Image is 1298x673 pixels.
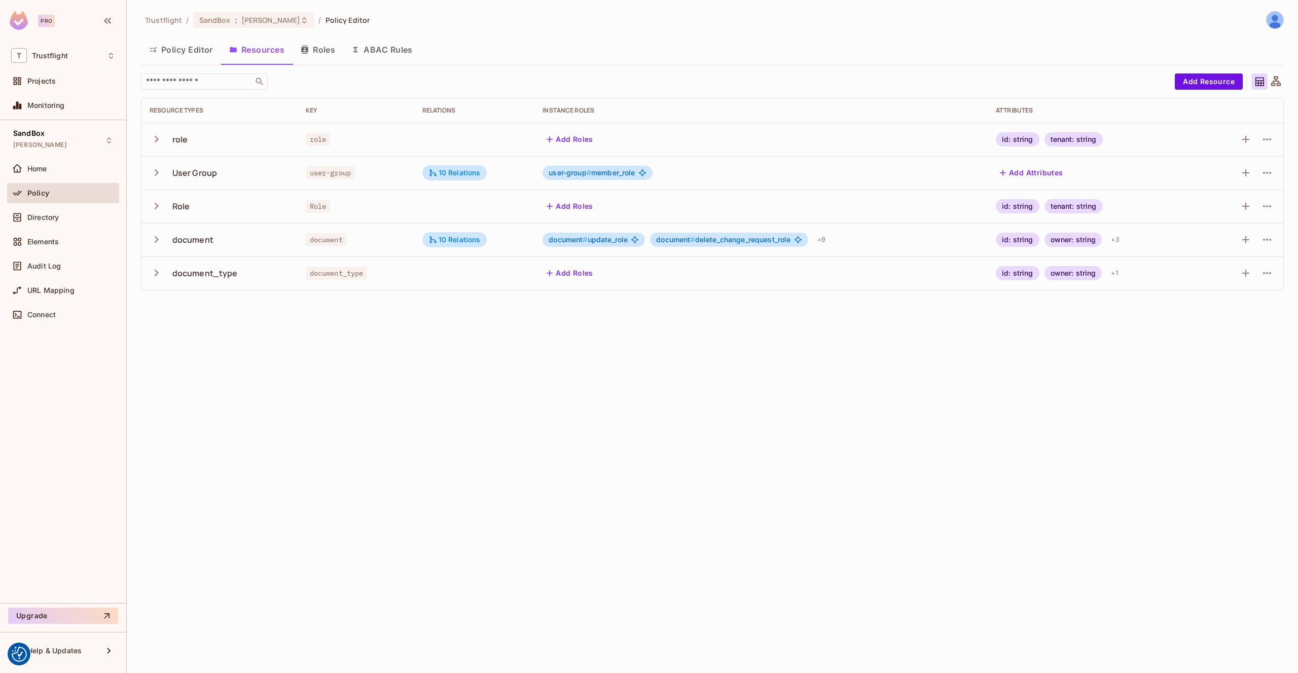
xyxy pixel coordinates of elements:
div: + 3 [1107,232,1123,248]
div: 10 Relations [428,235,481,244]
div: tenant: string [1044,199,1103,213]
span: # [690,235,695,244]
div: Key [306,106,406,115]
div: document_type [172,268,238,279]
span: [PERSON_NAME] [13,141,67,149]
button: Policy Editor [141,37,221,62]
div: + 9 [813,232,830,248]
div: id: string [996,132,1039,146]
button: Resources [221,37,293,62]
span: [PERSON_NAME] [241,15,301,25]
div: Resource Types [150,106,290,115]
button: Roles [293,37,343,62]
div: owner: string [1044,266,1102,280]
div: Pro [38,15,55,27]
span: user-group [306,166,355,179]
span: document [549,235,587,244]
img: SReyMgAAAABJRU5ErkJggg== [10,11,28,30]
span: Projects [27,77,56,85]
span: role [306,133,331,146]
span: user-group [549,168,591,177]
div: Attributes [996,106,1195,115]
div: id: string [996,266,1039,280]
button: ABAC Rules [343,37,421,62]
span: Role [306,200,331,213]
span: update_role [549,236,628,244]
button: Add Roles [543,131,597,147]
span: # [587,168,591,177]
span: Policy [27,189,49,197]
span: document [656,235,695,244]
div: + 1 [1107,265,1122,281]
li: / [186,15,189,25]
span: Monitoring [27,101,65,109]
span: Home [27,165,47,173]
span: document_type [306,267,368,280]
div: Role [172,201,190,212]
button: Add Attributes [996,165,1067,181]
div: 10 Relations [428,168,481,177]
div: tenant: string [1044,132,1103,146]
span: Workspace: Trustflight [32,52,68,60]
button: Add Resource [1175,73,1243,90]
span: document [306,233,347,246]
button: Consent Preferences [12,647,27,662]
span: Policy Editor [326,15,370,25]
button: Add Roles [543,198,597,214]
span: T [11,48,27,63]
div: Instance roles [543,106,980,115]
span: SandBox [199,15,231,25]
div: document [172,234,213,245]
span: Audit Log [27,262,61,270]
div: owner: string [1044,233,1102,247]
div: role [172,134,188,145]
span: : [234,16,238,24]
span: delete_change_request_role [656,236,790,244]
div: Relations [422,106,527,115]
span: SandBox [13,129,45,137]
span: the active workspace [145,15,182,25]
div: id: string [996,233,1039,247]
span: member_role [549,169,635,177]
div: User Group [172,167,218,178]
button: Add Roles [543,265,597,281]
span: Connect [27,311,56,319]
img: Revisit consent button [12,647,27,662]
span: Help & Updates [27,647,82,655]
span: URL Mapping [27,286,75,294]
div: id: string [996,199,1039,213]
img: James Duncan [1267,12,1283,28]
span: Elements [27,238,59,246]
span: Directory [27,213,59,221]
li: / [318,15,321,25]
button: Upgrade [8,608,118,624]
span: # [583,235,587,244]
